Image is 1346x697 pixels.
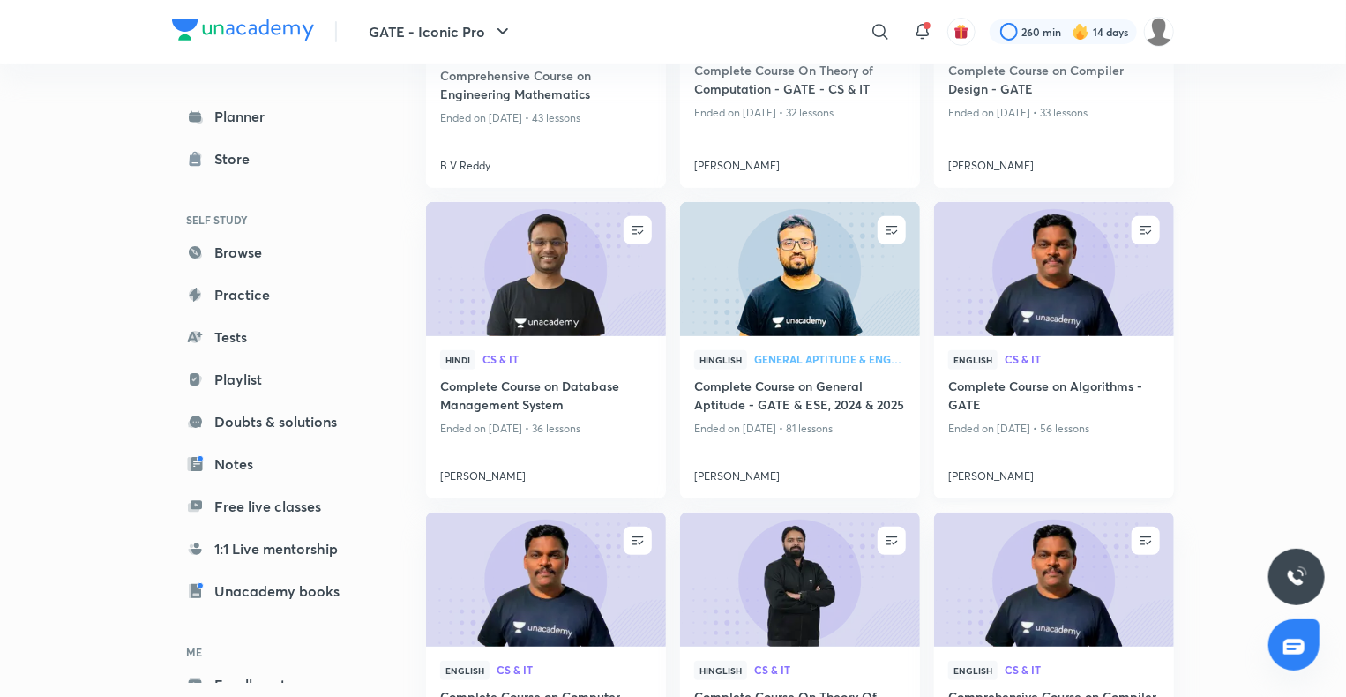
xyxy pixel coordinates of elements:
[172,489,377,524] a: Free live classes
[172,141,377,176] a: Store
[754,354,906,366] a: General Aptitude & Engg Mathematics
[358,14,524,49] button: GATE - Iconic Pro
[1005,354,1160,366] a: CS & IT
[948,101,1160,124] p: Ended on [DATE] • 33 lessons
[1005,354,1160,364] span: CS & IT
[1286,566,1307,588] img: ttu
[754,354,906,364] span: General Aptitude & Engg Mathematics
[1144,17,1174,47] img: Deepika S S
[440,461,652,484] a: [PERSON_NAME]
[680,513,920,647] a: new-thumbnail
[214,148,260,169] div: Store
[172,19,314,45] a: Company Logo
[677,201,922,338] img: new-thumbnail
[423,201,668,338] img: new-thumbnail
[497,664,652,677] a: CS & IT
[426,202,666,336] a: new-thumbnail
[172,205,377,235] h6: SELF STUDY
[172,362,377,397] a: Playlist
[754,664,906,677] a: CS & IT
[694,461,906,484] a: [PERSON_NAME]
[440,107,652,130] p: Ended on [DATE] • 43 lessons
[934,513,1174,647] a: new-thumbnail
[948,461,1160,484] a: [PERSON_NAME]
[497,664,652,675] span: CS & IT
[1072,23,1089,41] img: streak
[694,377,906,417] a: Complete Course on General Aptitude - GATE & ESE, 2024 & 2025
[172,277,377,312] a: Practice
[482,354,652,366] a: CS & IT
[694,101,906,124] p: Ended on [DATE] • 32 lessons
[440,151,652,174] a: B V Reddy
[948,417,1160,440] p: Ended on [DATE] • 56 lessons
[172,19,314,41] img: Company Logo
[172,637,377,667] h6: ME
[440,377,652,417] a: Complete Course on Database Management System
[440,661,490,680] span: English
[694,151,906,174] a: [PERSON_NAME]
[948,151,1160,174] a: [PERSON_NAME]
[426,513,666,647] a: new-thumbnail
[172,99,377,134] a: Planner
[934,202,1174,336] a: new-thumbnail
[172,319,377,355] a: Tests
[172,235,377,270] a: Browse
[172,573,377,609] a: Unacademy books
[948,661,998,680] span: English
[1005,664,1160,675] span: CS & IT
[948,377,1160,417] a: Complete Course on Algorithms - GATE
[1005,664,1160,677] a: CS & IT
[948,61,1160,101] a: Complete Course on Compiler Design - GATE
[172,446,377,482] a: Notes
[694,661,747,680] span: Hinglish
[694,417,906,440] p: Ended on [DATE] • 81 lessons
[172,404,377,439] a: Doubts & solutions
[440,417,652,440] p: Ended on [DATE] • 36 lessons
[677,512,922,648] img: new-thumbnail
[423,512,668,648] img: new-thumbnail
[482,354,652,364] span: CS & IT
[694,61,906,101] a: Complete Course On Theory of Computation - GATE - CS & IT
[680,202,920,336] a: new-thumbnail
[694,350,747,370] span: Hinglish
[953,24,969,40] img: avatar
[931,512,1176,648] img: new-thumbnail
[947,18,976,46] button: avatar
[440,66,652,107] a: Comprehensive Course on Engineering Mathematics
[948,350,998,370] span: English
[440,350,475,370] span: Hindi
[931,201,1176,338] img: new-thumbnail
[754,664,906,675] span: CS & IT
[172,531,377,566] a: 1:1 Live mentorship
